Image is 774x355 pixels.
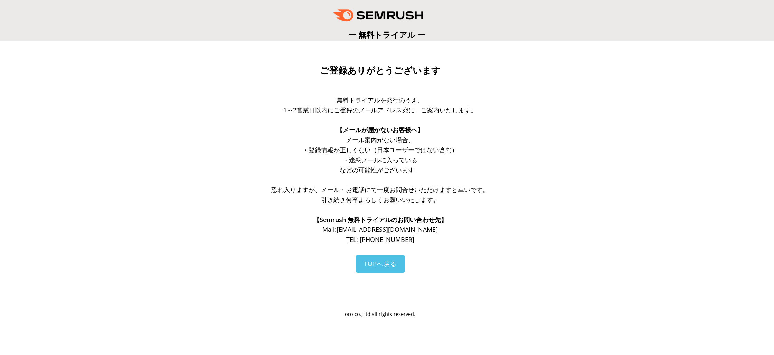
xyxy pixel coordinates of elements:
span: 【メールが届かないお客様へ】 [337,126,424,134]
span: TOPへ戻る [364,260,397,268]
span: oro co., ltd all rights reserved. [345,311,415,317]
span: TEL: [PHONE_NUMBER] [346,235,414,244]
span: Mail: [EMAIL_ADDRESS][DOMAIN_NAME] [322,225,438,234]
span: メール案内がない場合、 [346,136,414,144]
a: TOPへ戻る [356,255,405,273]
span: 1～2営業日以内にご登録のメールアドレス宛に、ご案内いたします。 [283,106,477,114]
span: 無料トライアルを発行のうえ、 [337,96,424,104]
span: などの可能性がございます。 [340,166,421,174]
span: 【Semrush 無料トライアルのお問い合わせ先】 [313,216,447,224]
span: ご登録ありがとうございます [320,65,441,76]
span: 恐れ入りますが、メール・お電話にて一度お問合せいただけますと幸いです。 [271,185,489,194]
span: 引き続き何卒よろしくお願いいたします。 [321,195,439,204]
span: ・迷惑メールに入っている [343,156,417,164]
span: ・登録情報が正しくない（日本ユーザーではない含む） [302,146,458,154]
span: ー 無料トライアル ー [348,29,426,40]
